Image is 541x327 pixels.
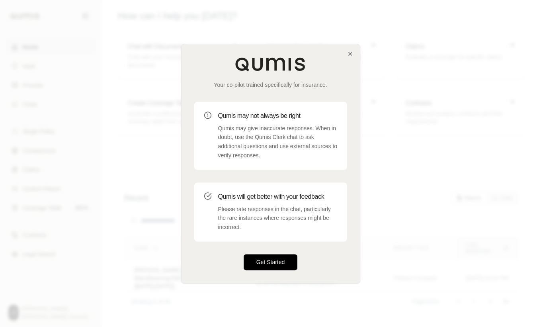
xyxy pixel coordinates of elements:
[218,205,338,232] p: Please rate responses in the chat, particularly the rare instances where responses might be incor...
[218,124,338,160] p: Qumis may give inaccurate responses. When in doubt, use the Qumis Clerk chat to ask additional qu...
[244,254,298,270] button: Get Started
[235,57,307,71] img: Qumis Logo
[194,81,347,89] p: Your co-pilot trained specifically for insurance.
[218,111,338,121] h3: Qumis may not always be right
[218,192,338,202] h3: Qumis will get better with your feedback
